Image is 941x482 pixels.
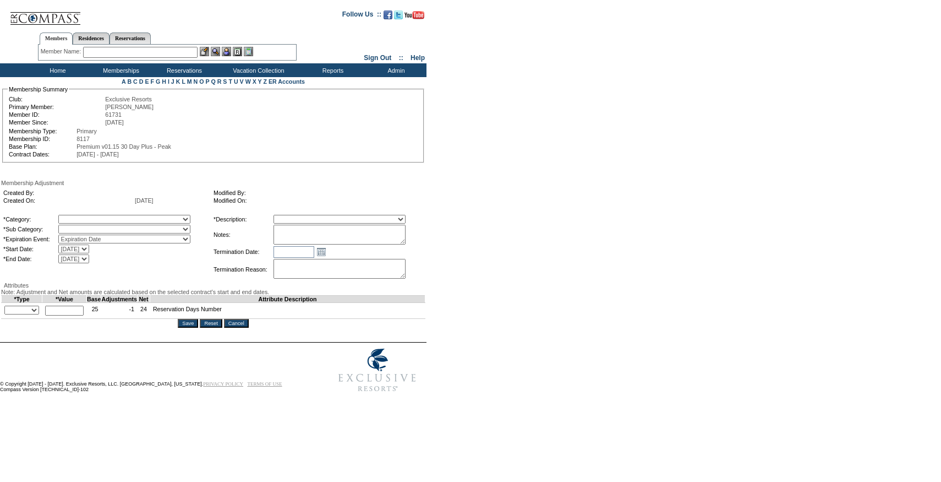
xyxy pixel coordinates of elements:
a: ER Accounts [269,78,305,85]
span: [PERSON_NAME] [105,104,154,110]
a: M [187,78,192,85]
img: Compass Home [9,3,81,25]
td: *Expiration Event: [3,235,57,243]
a: F [150,78,154,85]
a: L [182,78,185,85]
td: Net [138,296,150,303]
a: D [139,78,144,85]
a: Help [411,54,425,62]
img: Become our fan on Facebook [384,10,392,19]
a: U [234,78,238,85]
div: Member Name: [41,47,83,56]
span: 61731 [105,111,122,118]
a: T [228,78,232,85]
td: *Type [2,296,42,303]
a: Members [40,33,73,45]
img: b_edit.gif [200,47,209,56]
a: B [127,78,132,85]
img: Impersonate [222,47,231,56]
a: Z [263,78,267,85]
td: *Sub Category: [3,225,57,234]
span: Premium v01.15 30 Day Plus - Peak [76,143,171,150]
td: Member ID: [9,111,104,118]
a: Follow us on Twitter [394,14,403,20]
a: N [194,78,198,85]
td: Created By: [3,189,134,196]
td: Modified By: [214,189,419,196]
a: J [171,78,174,85]
td: Membership Type: [9,128,75,134]
td: Vacation Collection [215,63,300,77]
td: *End Date: [3,254,57,263]
td: 24 [138,303,150,319]
td: Membership ID: [9,136,75,142]
a: A [122,78,125,85]
input: Save [178,319,198,328]
span: [DATE] - [DATE] [76,151,119,158]
td: Termination Date: [214,246,272,258]
div: Membership Adjustment [1,180,425,186]
a: P [206,78,210,85]
td: Attribute Description [150,296,425,303]
span: [DATE] [135,197,154,204]
a: PRIVACY POLICY [203,381,243,387]
img: Reservations [233,47,242,56]
a: TERMS OF USE [248,381,282,387]
a: Become our fan on Facebook [384,14,392,20]
a: G [156,78,160,85]
img: Follow us on Twitter [394,10,403,19]
a: Sign Out [364,54,391,62]
span: 8117 [76,136,90,142]
td: *Value [42,296,87,303]
a: X [253,78,256,85]
a: C [133,78,138,85]
span: Primary [76,128,97,134]
td: Reports [300,63,363,77]
a: O [199,78,204,85]
td: Memberships [88,63,151,77]
td: 25 [87,303,101,319]
td: Base Plan: [9,143,75,150]
td: Modified On: [214,197,419,204]
span: :: [399,54,403,62]
td: Termination Reason: [214,259,272,280]
a: R [217,78,222,85]
a: W [245,78,251,85]
img: View [211,47,220,56]
td: Home [25,63,88,77]
td: Follow Us :: [342,9,381,23]
td: Adjustments [101,296,138,303]
a: Residences [73,33,110,44]
td: *Category: [3,215,57,224]
td: Notes: [214,225,272,245]
a: E [145,78,149,85]
a: Open the calendar popup. [315,246,327,258]
a: Y [258,78,262,85]
a: I [168,78,169,85]
a: Reservations [110,33,151,44]
span: Exclusive Resorts [105,96,152,102]
input: Cancel [224,319,249,328]
td: Created On: [3,197,134,204]
legend: Membership Summary [8,86,69,93]
td: -1 [101,303,138,319]
td: Base [87,296,101,303]
a: K [176,78,180,85]
a: S [223,78,227,85]
td: *Start Date: [3,245,57,253]
img: Subscribe to our YouTube Channel [404,11,424,19]
a: Subscribe to our YouTube Channel [404,14,424,20]
div: Attributes [1,282,425,289]
span: [DATE] [105,119,124,126]
a: V [240,78,244,85]
a: Q [211,78,215,85]
td: *Description: [214,215,272,224]
td: Admin [363,63,426,77]
td: Reservations [151,63,215,77]
div: Note: Adjustment and Net amounts are calculated based on the selected contract's start and end da... [1,289,425,295]
input: Reset [200,319,222,328]
img: b_calculator.gif [244,47,253,56]
img: Exclusive Resorts [328,343,426,398]
td: Primary Member: [9,104,104,110]
td: Reservation Days Number [150,303,425,319]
